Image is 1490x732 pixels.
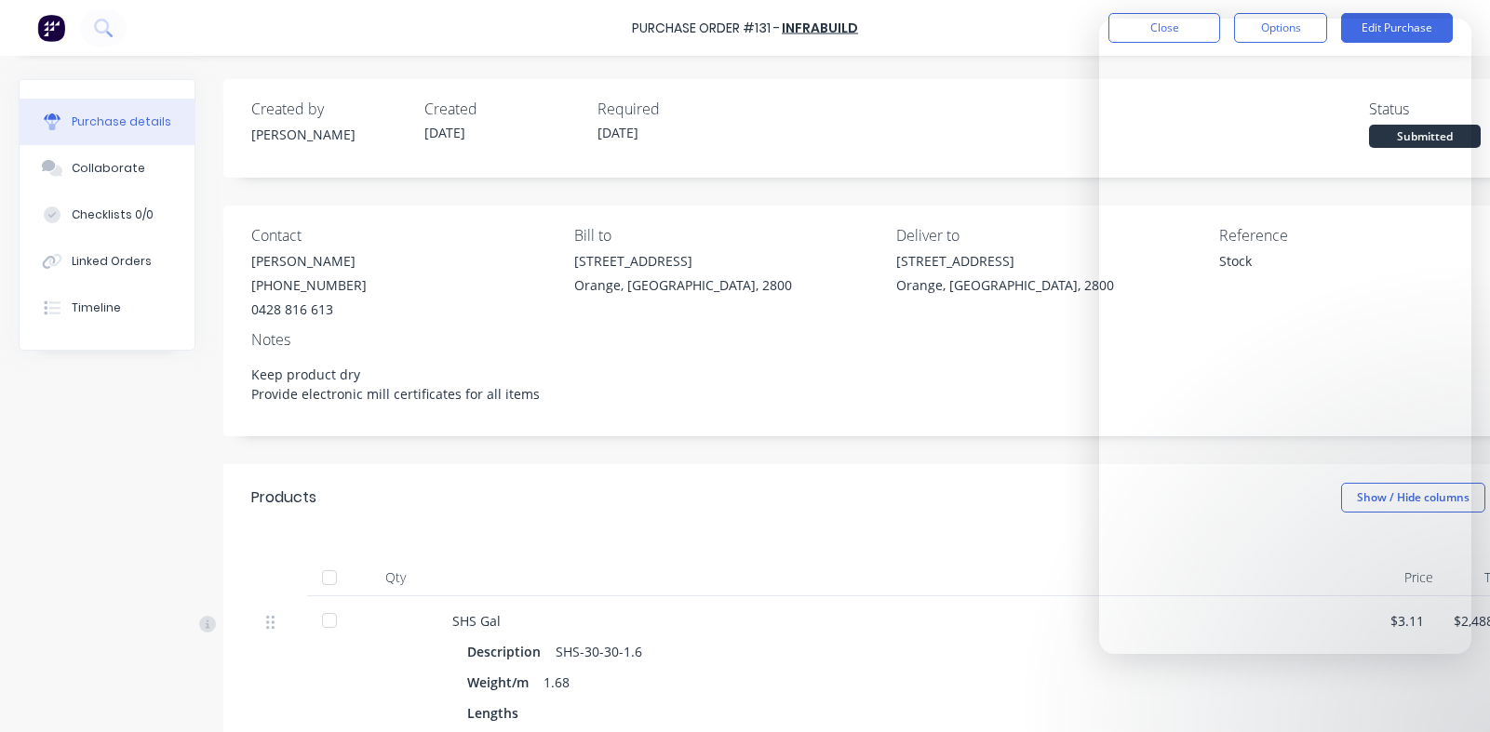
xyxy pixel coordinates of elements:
[20,145,195,192] button: Collaborate
[597,98,756,120] div: Required
[574,275,792,295] div: Orange, [GEOGRAPHIC_DATA], 2800
[72,253,152,270] div: Linked Orders
[251,125,409,144] div: [PERSON_NAME]
[72,160,145,177] div: Collaborate
[251,224,560,246] div: Contact
[782,19,858,37] a: Infrabuild
[452,611,1353,631] div: SHS Gal
[544,669,570,696] div: 1.68
[251,275,367,295] div: [PHONE_NUMBER]
[896,224,1205,246] div: Deliver to
[1341,13,1453,43] button: Edit Purchase
[251,98,409,120] div: Created by
[20,192,195,238] button: Checklists 0/0
[556,638,642,665] div: SHS-30-30-1.6
[251,486,316,509] div: Products
[1234,13,1327,43] button: Options
[72,113,171,130] div: Purchase details
[72,206,154,223] div: Checklists 0/0
[20,238,195,285] button: Linked Orders
[37,14,65,42] img: Factory
[574,251,792,271] div: [STREET_ADDRESS]
[251,299,367,319] div: 0428 816 613
[354,559,437,596] div: Qty
[1099,19,1471,654] iframe: Intercom live chat
[251,251,367,271] div: [PERSON_NAME]
[1108,13,1220,43] button: Close
[467,638,556,665] div: Description
[424,98,583,120] div: Created
[896,251,1114,271] div: [STREET_ADDRESS]
[72,299,121,316] div: Timeline
[1427,669,1471,713] iframe: Intercom live chat
[20,285,195,331] button: Timeline
[20,99,195,145] button: Purchase details
[467,669,544,696] div: Weight/m
[896,275,1114,295] div: Orange, [GEOGRAPHIC_DATA], 2800
[467,703,518,723] span: Lengths
[574,224,883,246] div: Bill to
[632,19,780,38] div: Purchase Order #131 -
